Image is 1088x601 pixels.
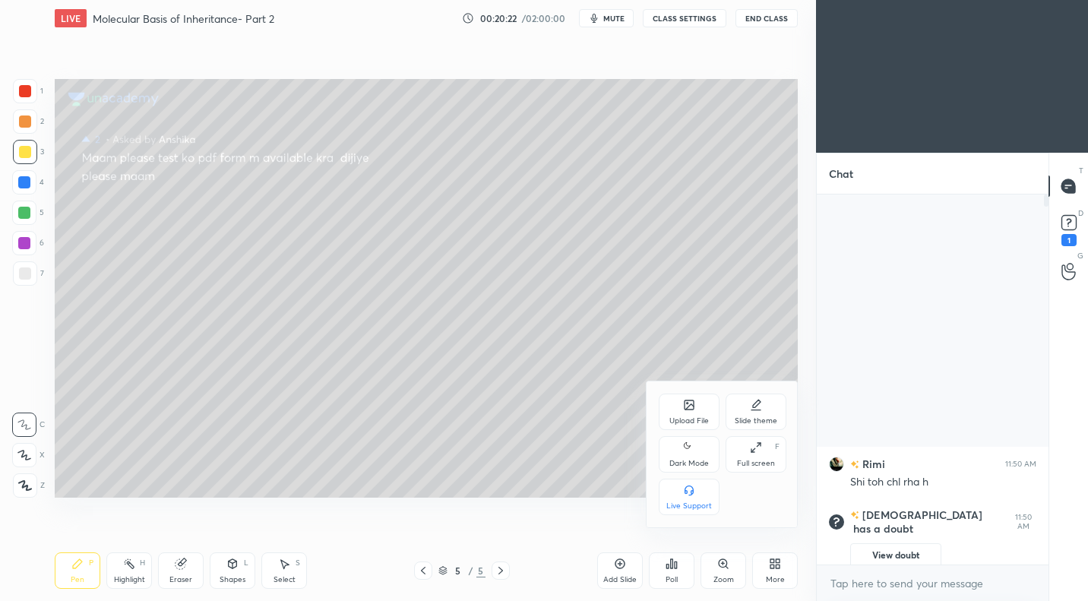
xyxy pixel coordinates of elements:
div: F [775,443,780,451]
div: Upload File [669,417,709,425]
div: Live Support [666,502,712,510]
div: Slide theme [735,417,777,425]
div: Dark Mode [669,460,709,467]
div: Full screen [737,460,775,467]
